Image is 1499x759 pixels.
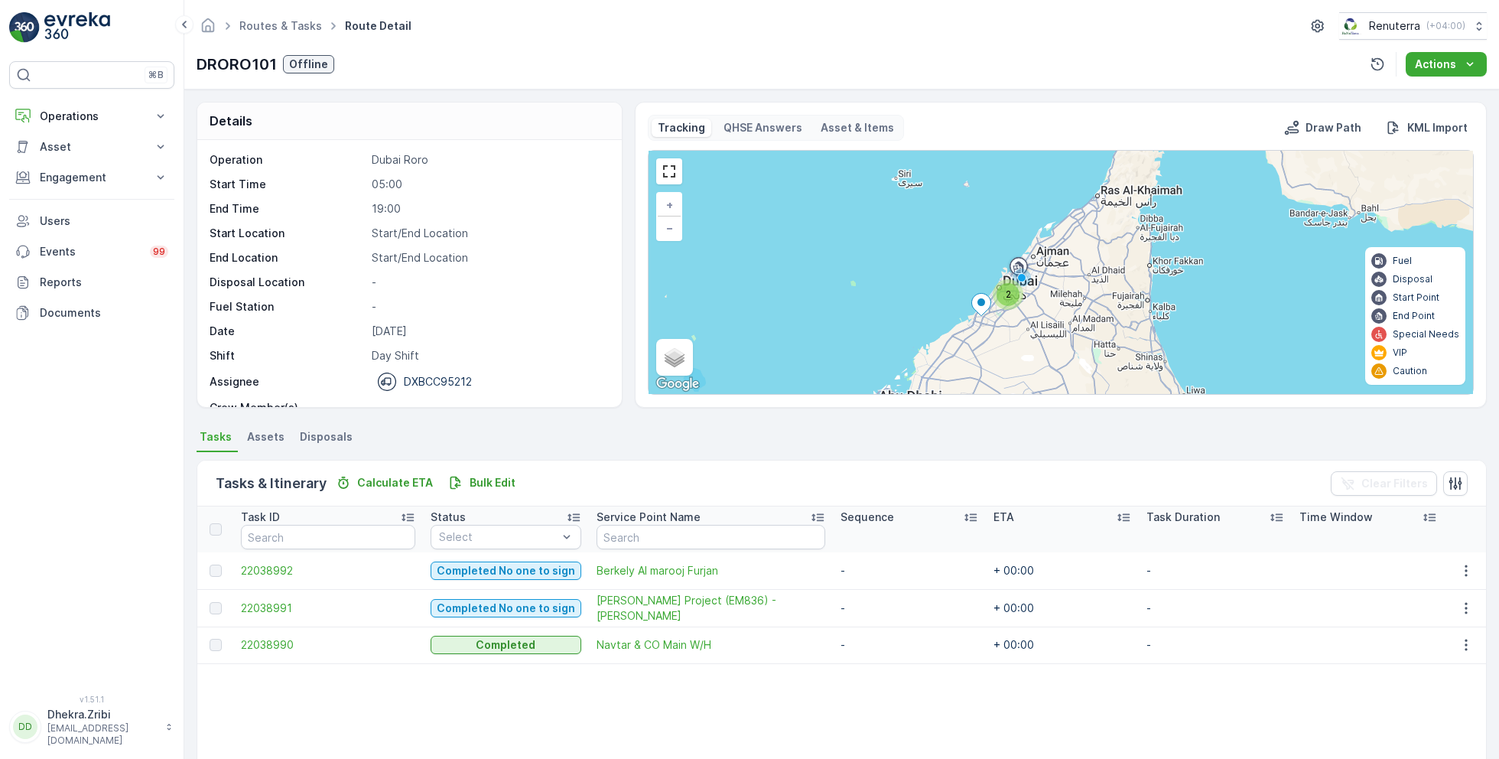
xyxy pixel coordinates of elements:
a: 22038992 [241,563,415,578]
p: [DATE] [372,324,606,339]
div: Toggle Row Selected [210,565,222,577]
p: Completed No one to sign [437,563,575,578]
p: Details [210,112,252,130]
td: + 00:00 [986,627,1139,663]
a: Homepage [200,23,216,36]
p: Special Needs [1393,328,1459,340]
p: Operation [210,152,366,168]
td: - [833,589,986,627]
span: + [666,198,673,211]
span: Disposals [300,429,353,445]
span: Tasks [200,429,232,445]
p: Start/End Location [372,250,606,265]
a: Navtar & CO Main W/H [597,637,825,653]
p: ⌘B [148,69,164,81]
td: - [1139,552,1292,589]
p: KML Import [1407,120,1468,135]
a: Layers [658,340,691,374]
p: [EMAIL_ADDRESS][DOMAIN_NAME] [47,722,158,747]
p: Renuterra [1369,18,1420,34]
button: Completed [431,636,581,654]
p: Dhekra.Zribi [47,707,158,722]
p: Events [40,244,141,259]
button: Renuterra(+04:00) [1339,12,1487,40]
a: Open this area in Google Maps (opens a new window) [652,374,703,394]
p: Tasks & Itinerary [216,473,327,494]
p: DRORO101 [197,53,277,76]
a: Users [9,206,174,236]
p: Bulk Edit [470,475,515,490]
button: DDDhekra.Zribi[EMAIL_ADDRESS][DOMAIN_NAME] [9,707,174,747]
td: - [833,627,986,663]
a: 22038991 [241,601,415,616]
p: Engagement [40,170,144,185]
td: - [1139,589,1292,627]
button: Actions [1406,52,1487,77]
a: View Fullscreen [658,160,681,183]
button: Completed No one to sign [431,599,581,617]
button: KML Import [1380,119,1474,137]
p: Fuel [1393,255,1412,267]
p: 19:00 [372,201,606,217]
img: Google [652,374,703,394]
span: − [666,221,674,234]
p: Clear Filters [1361,476,1428,491]
p: Tracking [658,120,705,135]
p: Documents [40,305,168,321]
p: Fuel Station [210,299,366,314]
p: Completed No one to sign [437,601,575,616]
img: Screenshot_2024-07-26_at_13.33.01.png [1339,18,1363,34]
div: Toggle Row Selected [210,602,222,614]
img: logo [9,12,40,43]
button: Clear Filters [1331,471,1437,496]
p: QHSE Answers [723,120,802,135]
p: Status [431,510,466,525]
span: Assets [247,429,285,445]
p: Disposal [1393,273,1432,285]
p: Crew Member(s) [210,400,366,415]
td: - [1139,627,1292,663]
button: Engagement [9,162,174,193]
span: [PERSON_NAME] Project (EM836) - [PERSON_NAME] [597,593,825,624]
a: Zoom In [658,194,681,217]
p: Start Point [1393,292,1439,304]
a: Events99 [9,236,174,267]
p: Asset & Items [821,120,894,135]
p: Caution [1393,365,1427,377]
p: Draw Path [1306,120,1361,135]
td: - [833,552,986,589]
p: Select [439,529,558,545]
p: Sequence [841,510,894,525]
p: Start Time [210,177,366,192]
p: - [372,400,606,415]
p: End Location [210,250,366,265]
div: Toggle Row Selected [210,639,222,651]
button: Completed No one to sign [431,562,581,580]
button: Bulk Edit [442,474,522,492]
p: 99 [153,246,165,258]
a: Reports [9,267,174,298]
button: Calculate ETA [330,474,439,492]
span: Berkely Al marooj Furjan [597,563,825,578]
p: 05:00 [372,177,606,192]
div: 0 [649,151,1473,394]
p: ETA [993,510,1014,525]
p: ( +04:00 ) [1426,20,1465,32]
a: 22038990 [241,637,415,653]
p: DXBCC95212 [404,374,472,389]
p: Task ID [241,510,280,525]
p: Day Shift [372,348,606,363]
img: logo_light-DOdMpM7g.png [44,12,110,43]
p: Shift [210,348,366,363]
a: Routes & Tasks [239,19,322,32]
button: Operations [9,101,174,132]
p: Time Window [1299,510,1373,525]
p: Operations [40,109,144,124]
p: Reports [40,275,168,290]
p: - [372,275,606,290]
p: Disposal Location [210,275,366,290]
